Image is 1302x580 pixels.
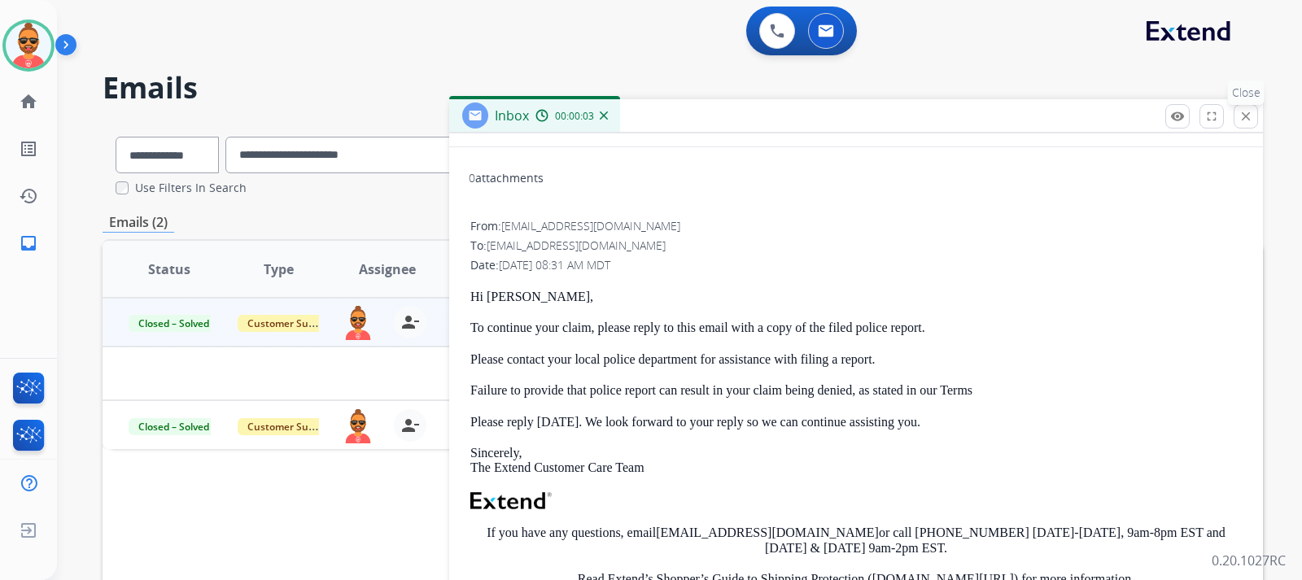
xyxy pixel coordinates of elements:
span: 00:00:03 [555,110,594,123]
p: If you have any questions, email or call [PHONE_NUMBER] [DATE]-[DATE], 9am-8pm EST and [DATE] & [... [470,525,1242,556]
div: attachments [469,170,544,186]
label: Use Filters In Search [135,180,247,196]
mat-icon: history [19,186,38,206]
span: Assignee [359,259,416,279]
span: [DATE] 08:31 AM MDT [499,257,610,273]
h2: Emails [103,72,1263,104]
div: Date: [470,257,1242,273]
button: Close [1234,104,1258,129]
mat-icon: remove_red_eye [1170,109,1185,124]
span: Customer Support [238,315,343,332]
span: Customer Support [238,418,343,435]
span: Closed – Solved [129,315,219,332]
p: Hi [PERSON_NAME], [470,290,1242,304]
mat-icon: close [1239,109,1253,124]
span: Inbox [495,107,529,124]
div: From: [470,218,1242,234]
mat-icon: inbox [19,233,38,253]
span: Closed – Solved [129,418,219,435]
mat-icon: person_remove [400,312,420,332]
p: Close [1228,81,1265,105]
mat-icon: fullscreen [1204,109,1219,124]
span: [EMAIL_ADDRESS][DOMAIN_NAME] [487,238,666,253]
span: Type [264,259,294,279]
p: Sincerely, The Extend Customer Care Team [470,446,1242,476]
img: agent-avatar [342,409,374,443]
span: 0 [469,170,475,185]
img: Extend Logo [470,492,552,510]
img: agent-avatar [342,306,374,340]
div: To: [470,238,1242,254]
span: Status [148,259,190,279]
mat-icon: person_remove [400,416,420,435]
p: Please reply [DATE]. We look forward to your reply so we can continue assisting you. [470,415,1242,430]
span: [EMAIL_ADDRESS][DOMAIN_NAME] [501,218,680,233]
p: Emails (2) [103,212,174,233]
p: 0.20.1027RC [1212,551,1286,570]
p: Please contact your local police department for assistance with filing a report. [470,352,1242,367]
p: To continue your claim, please reply to this email with a copy of the filed police report. [470,321,1242,335]
a: [EMAIL_ADDRESS][DOMAIN_NAME] [656,525,879,539]
mat-icon: list_alt [19,139,38,159]
p: Failure to provide that police report can result in your claim being denied, as stated in our Terms [470,383,1242,398]
img: avatar [6,23,51,68]
mat-icon: home [19,92,38,111]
